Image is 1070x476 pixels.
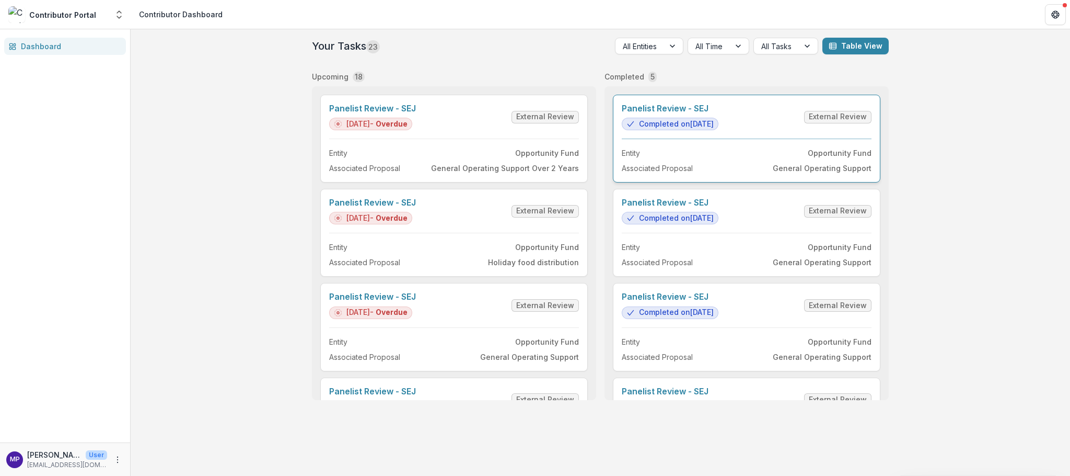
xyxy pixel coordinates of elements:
button: Table View [822,38,889,54]
p: [PERSON_NAME] [27,449,82,460]
a: Panelist Review - SEJ [329,198,416,208]
p: User [86,450,107,460]
a: Panelist Review - SEJ [622,292,718,302]
h2: Your Tasks [312,40,380,52]
a: Panelist Review - SEJ [622,387,718,396]
span: 23 [366,40,380,53]
p: [EMAIL_ADDRESS][DOMAIN_NAME] [27,460,107,470]
a: Panelist Review - SEJ [329,387,416,396]
div: Marge Petruska [10,456,20,463]
p: Completed [604,71,644,82]
p: 5 [650,71,655,82]
div: Contributor Dashboard [139,9,223,20]
p: Upcoming [312,71,348,82]
button: Get Help [1045,4,1066,25]
img: Contributor Portal [8,6,25,23]
a: Panelist Review - SEJ [622,198,718,208]
button: More [111,454,124,466]
button: Open entity switcher [112,4,126,25]
a: Panelist Review - SEJ [329,104,416,114]
p: 18 [355,71,363,82]
nav: breadcrumb [135,7,227,22]
a: Panelist Review - SEJ [622,104,718,114]
div: Dashboard [21,41,118,52]
a: Dashboard [4,38,126,55]
div: Contributor Portal [29,9,96,20]
a: Panelist Review - SEJ [329,292,416,302]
